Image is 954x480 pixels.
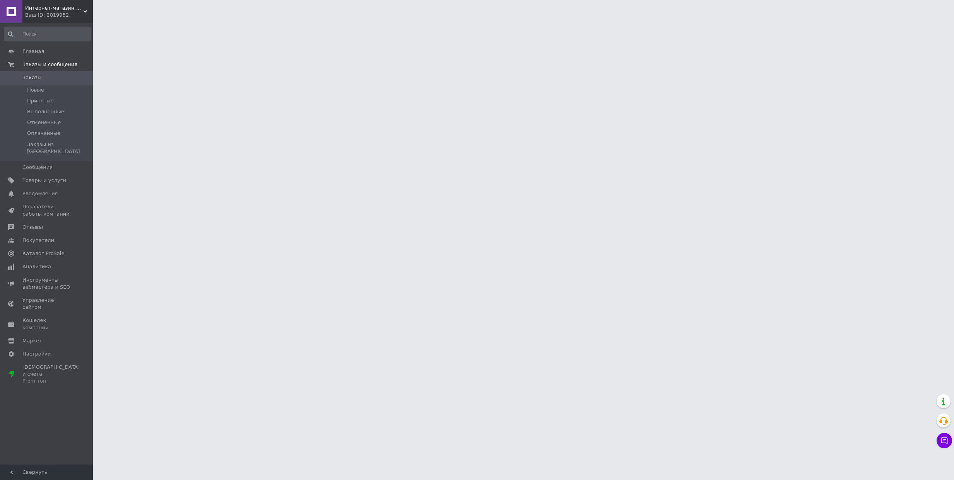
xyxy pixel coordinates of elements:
[22,237,54,244] span: Покупатели
[22,351,51,357] span: Настройки
[27,119,61,126] span: Отмененные
[27,141,90,155] span: Заказы из [GEOGRAPHIC_DATA]
[25,12,93,19] div: Ваш ID: 2019952
[22,250,64,257] span: Каталог ProSale
[27,130,60,137] span: Оплаченные
[22,74,41,81] span: Заказы
[22,263,51,270] span: Аналитика
[27,108,64,115] span: Выполненные
[22,190,58,197] span: Уведомления
[22,317,72,331] span: Кошелек компании
[25,5,83,12] span: Интернет-магазин детских товаров "Papa-mama"
[22,177,66,184] span: Товары и услуги
[22,61,77,68] span: Заказы и сообщения
[4,27,91,41] input: Поиск
[22,48,44,55] span: Главная
[22,378,80,385] div: Prom топ
[22,203,72,217] span: Показатели работы компании
[22,337,42,344] span: Маркет
[22,364,80,385] span: [DEMOGRAPHIC_DATA] и счета
[27,97,54,104] span: Принятые
[27,87,44,94] span: Новые
[22,297,72,311] span: Управление сайтом
[22,224,43,231] span: Отзывы
[22,277,72,291] span: Инструменты вебмастера и SEO
[937,433,952,448] button: Чат с покупателем
[22,164,53,171] span: Сообщения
